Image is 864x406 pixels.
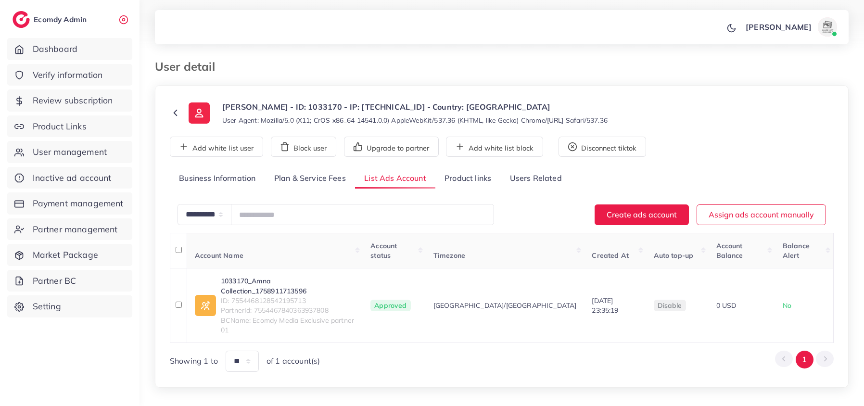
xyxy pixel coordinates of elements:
h3: User detail [155,60,223,74]
img: ic-user-info.36bf1079.svg [189,102,210,124]
span: ID: 7554468128542195713 [221,296,355,305]
span: Timezone [433,251,465,260]
span: Account Name [195,251,243,260]
span: Auto top-up [654,251,694,260]
span: disable [658,301,682,310]
span: Approved [370,300,410,311]
span: 0 USD [716,301,737,310]
span: Review subscription [33,94,113,107]
img: logo [13,11,30,28]
a: User management [7,141,132,163]
button: Upgrade to partner [344,137,439,157]
span: Created At [592,251,629,260]
span: Product Links [33,120,87,133]
span: User management [33,146,107,158]
h2: Ecomdy Admin [34,15,89,24]
span: Partner BC [33,275,76,287]
a: Plan & Service Fees [265,168,355,189]
p: [PERSON_NAME] [746,21,812,33]
span: BCName: Ecomdy Media Exclusive partner 01 [221,316,355,335]
img: avatar [818,17,837,37]
a: Product Links [7,115,132,138]
small: User Agent: Mozilla/5.0 (X11; CrOS x86_64 14541.0.0) AppleWebKit/537.36 (KHTML, like Gecko) Chrom... [222,115,608,125]
span: Setting [33,300,61,313]
span: Balance Alert [783,241,810,260]
span: No [783,301,791,310]
img: ic-ad-info.7fc67b75.svg [195,295,216,316]
a: Market Package [7,244,132,266]
button: Go to page 1 [796,351,813,368]
span: Payment management [33,197,124,210]
button: Assign ads account manually [697,204,826,225]
button: Add white list block [446,137,543,157]
a: Review subscription [7,89,132,112]
p: [PERSON_NAME] - ID: 1033170 - IP: [TECHNICAL_ID] - Country: [GEOGRAPHIC_DATA] [222,101,608,113]
a: Partner management [7,218,132,241]
a: Product links [435,168,500,189]
a: Business Information [170,168,265,189]
a: 1033170_Amna Collection_1758911713596 [221,276,355,296]
span: Account Balance [716,241,743,260]
a: Setting [7,295,132,317]
span: Market Package [33,249,98,261]
button: Disconnect tiktok [559,137,646,157]
span: Partner management [33,223,118,236]
span: Showing 1 to [170,355,218,367]
button: Create ads account [595,204,689,225]
a: Dashboard [7,38,132,60]
span: [GEOGRAPHIC_DATA]/[GEOGRAPHIC_DATA] [433,301,577,310]
a: Inactive ad account [7,167,132,189]
button: Add white list user [170,137,263,157]
span: Dashboard [33,43,77,55]
a: [PERSON_NAME]avatar [740,17,841,37]
a: Partner BC [7,270,132,292]
button: Block user [271,137,336,157]
a: Verify information [7,64,132,86]
span: [DATE] 23:35:19 [592,296,618,315]
a: logoEcomdy Admin [13,11,89,28]
a: Users Related [500,168,571,189]
span: PartnerId: 7554467840363937808 [221,305,355,315]
span: Account status [370,241,397,260]
span: Inactive ad account [33,172,112,184]
span: Verify information [33,69,103,81]
a: Payment management [7,192,132,215]
span: of 1 account(s) [267,355,320,367]
ul: Pagination [775,351,834,368]
a: List Ads Account [355,168,435,189]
